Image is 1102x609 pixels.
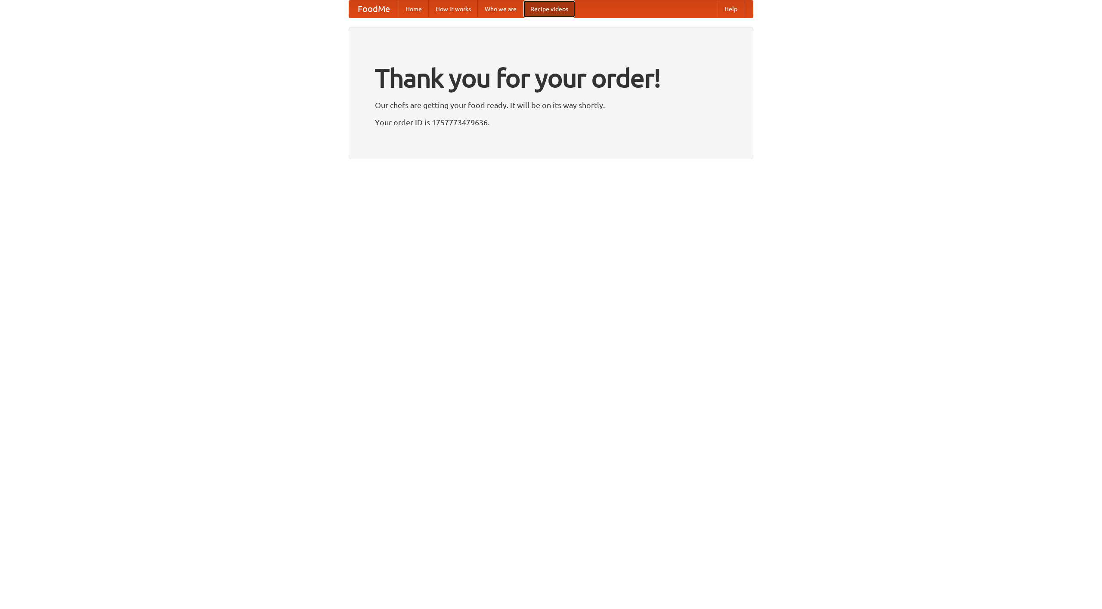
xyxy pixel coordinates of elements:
a: Who we are [478,0,523,18]
h1: Thank you for your order! [375,57,727,99]
a: FoodMe [349,0,399,18]
a: Home [399,0,429,18]
a: Help [718,0,744,18]
a: Recipe videos [523,0,575,18]
a: How it works [429,0,478,18]
p: Our chefs are getting your food ready. It will be on its way shortly. [375,99,727,111]
p: Your order ID is 1757773479636. [375,116,727,129]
